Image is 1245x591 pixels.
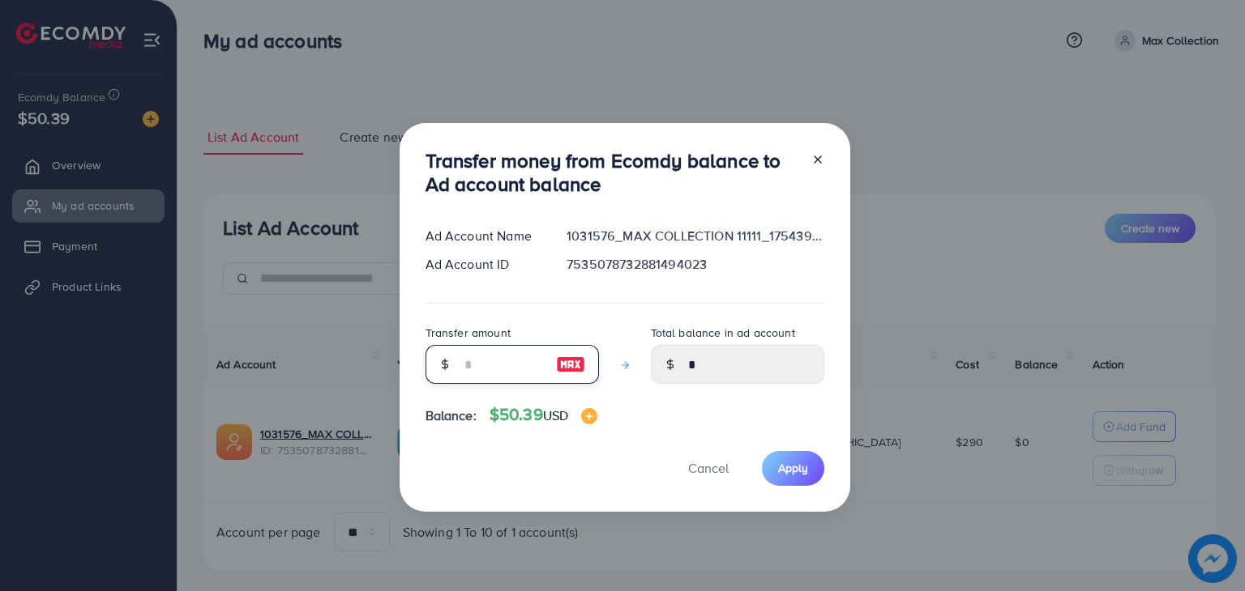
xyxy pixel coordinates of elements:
[778,460,808,476] span: Apply
[490,405,597,425] h4: $50.39
[554,227,836,245] div: 1031576_MAX COLLECTION 11111_1754397364319
[651,325,795,341] label: Total balance in ad account
[668,451,749,486] button: Cancel
[426,325,511,341] label: Transfer amount
[543,406,568,424] span: USD
[554,255,836,274] div: 7535078732881494023
[426,406,477,425] span: Balance:
[556,355,585,374] img: image
[581,408,597,424] img: image
[413,227,554,245] div: Ad Account Name
[426,149,798,196] h3: Transfer money from Ecomdy balance to Ad account balance
[688,459,729,477] span: Cancel
[762,451,824,486] button: Apply
[413,255,554,274] div: Ad Account ID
